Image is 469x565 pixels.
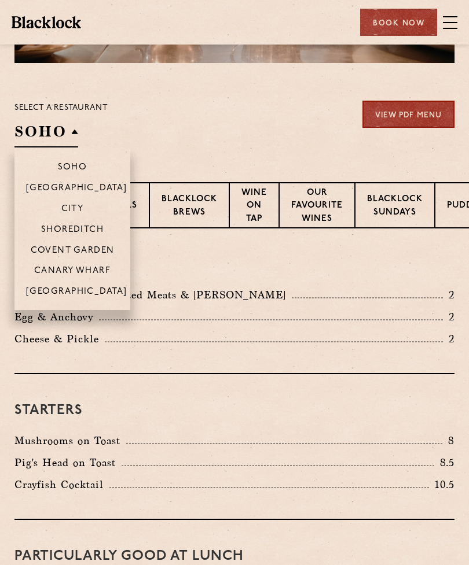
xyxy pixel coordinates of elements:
p: [PERSON_NAME] Potted Meats & [PERSON_NAME] [14,287,292,303]
h3: PARTICULARLY GOOD AT LUNCH [14,549,455,564]
h3: Pre Chop Bites [14,257,455,272]
p: Shoreditch [41,225,104,235]
h3: Starters [14,403,455,418]
div: Book Now [360,9,437,36]
p: 8 [442,433,455,448]
p: Select a restaurant [14,101,108,116]
p: Egg & Anchovy [14,309,99,325]
p: Blacklock Sundays [367,193,423,220]
p: Wine on Tap [241,187,267,227]
p: 2 [443,331,455,346]
p: [GEOGRAPHIC_DATA] [26,183,127,194]
p: City [61,204,84,215]
p: Mushrooms on Toast [14,433,126,449]
p: Crayfish Cocktail [14,477,109,493]
p: Canary Wharf [34,266,111,276]
img: BL_Textured_Logo-footer-cropped.svg [12,16,81,28]
p: Cheese & Pickle [14,331,105,347]
p: 10.5 [429,477,455,492]
p: [GEOGRAPHIC_DATA] [26,287,127,297]
h2: SOHO [14,121,78,147]
p: 8.5 [434,455,455,470]
p: Covent Garden [31,246,115,256]
p: Soho [58,163,87,173]
p: Blacklock Brews [162,193,217,220]
p: Our favourite wines [291,187,343,227]
p: 2 [443,287,455,302]
a: View PDF Menu [362,101,455,128]
p: Pig's Head on Toast [14,455,122,471]
p: 2 [443,309,455,324]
